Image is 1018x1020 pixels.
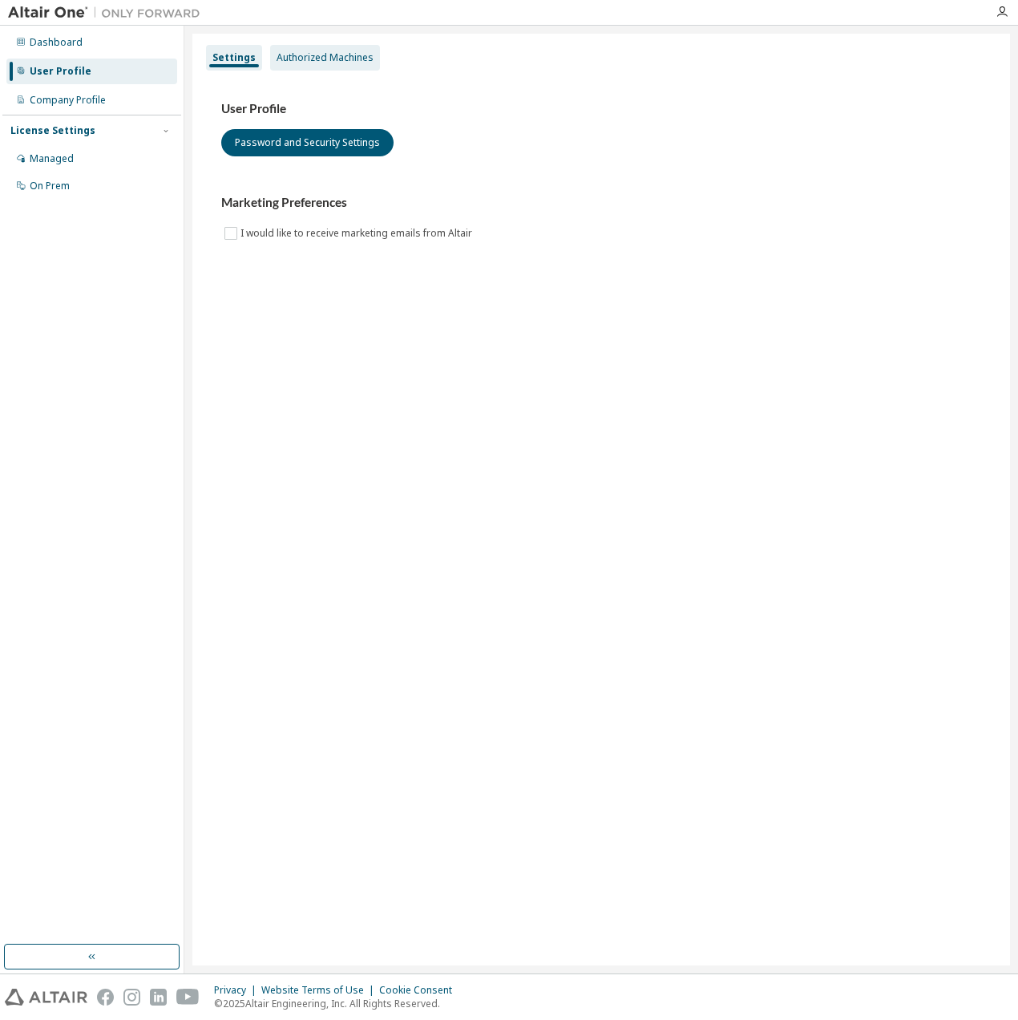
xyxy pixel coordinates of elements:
[176,989,200,1006] img: youtube.svg
[8,5,208,21] img: Altair One
[30,180,70,192] div: On Prem
[221,195,981,211] h3: Marketing Preferences
[30,152,74,165] div: Managed
[123,989,140,1006] img: instagram.svg
[214,984,261,997] div: Privacy
[30,94,106,107] div: Company Profile
[240,224,475,243] label: I would like to receive marketing emails from Altair
[221,101,981,117] h3: User Profile
[214,997,462,1010] p: © 2025 Altair Engineering, Inc. All Rights Reserved.
[261,984,379,997] div: Website Terms of Use
[10,124,95,137] div: License Settings
[379,984,462,997] div: Cookie Consent
[5,989,87,1006] img: altair_logo.svg
[30,65,91,78] div: User Profile
[150,989,167,1006] img: linkedin.svg
[97,989,114,1006] img: facebook.svg
[221,129,394,156] button: Password and Security Settings
[212,51,256,64] div: Settings
[30,36,83,49] div: Dashboard
[277,51,374,64] div: Authorized Machines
